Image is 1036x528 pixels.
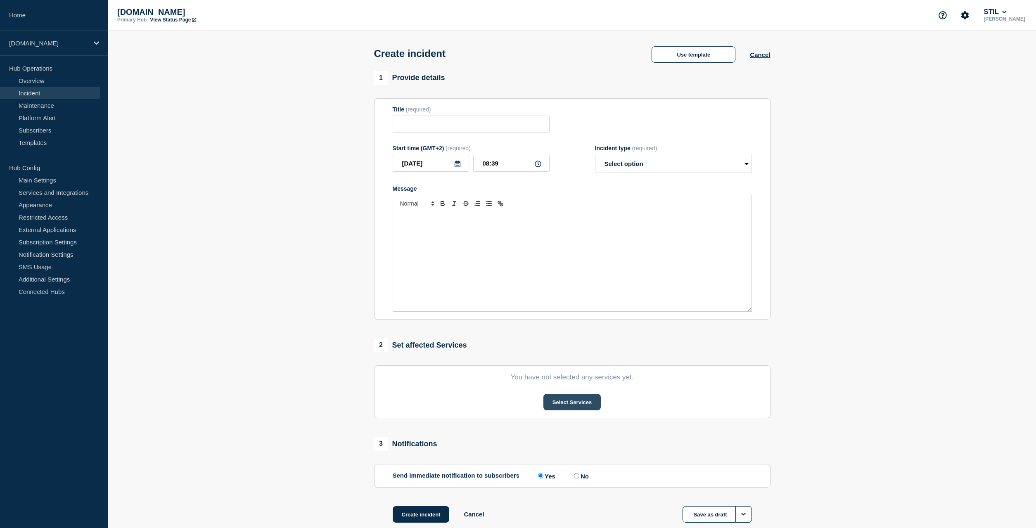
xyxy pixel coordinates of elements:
div: Incident type [595,145,752,152]
button: Toggle strikethrough text [460,199,472,208]
span: (required) [446,145,471,152]
span: (required) [406,106,431,113]
div: Message [393,212,752,311]
label: No [572,472,589,480]
button: Select Services [543,394,601,410]
input: Yes [538,473,543,478]
div: Title [393,106,550,113]
div: Set affected Services [374,338,467,352]
button: Toggle ordered list [472,199,483,208]
p: Send immediate notification to subscribers [393,472,520,480]
a: View Status Page [150,17,196,23]
div: Notifications [374,437,437,451]
span: (required) [632,145,657,152]
div: Provide details [374,71,445,85]
button: Save as draft [683,506,752,523]
button: Toggle bulleted list [483,199,495,208]
span: 2 [374,338,388,352]
button: STIL [982,8,1008,16]
button: Options [735,506,752,523]
button: Cancel [750,51,770,58]
input: HH:MM [473,155,550,172]
button: Toggle link [495,199,506,208]
button: Create incident [393,506,450,523]
button: Toggle italic text [448,199,460,208]
input: YYYY-MM-DD [393,155,469,172]
h1: Create incident [374,48,446,59]
span: 3 [374,437,388,451]
p: [DOMAIN_NAME] [9,40,88,47]
p: [DOMAIN_NAME] [117,7,282,17]
button: Toggle bold text [437,199,448,208]
button: Account settings [956,7,974,24]
p: You have not selected any services yet. [393,373,752,381]
button: Support [934,7,951,24]
label: Yes [536,472,555,480]
span: Font size [396,199,437,208]
input: Title [393,116,550,133]
div: Send immediate notification to subscribers [393,472,752,480]
p: Primary Hub [117,17,147,23]
p: [PERSON_NAME] [982,16,1027,22]
select: Incident type [595,155,752,173]
div: Message [393,185,752,192]
input: No [574,473,579,478]
button: Cancel [464,511,484,518]
span: 1 [374,71,388,85]
button: Use template [652,46,735,63]
div: Start time (GMT+2) [393,145,550,152]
